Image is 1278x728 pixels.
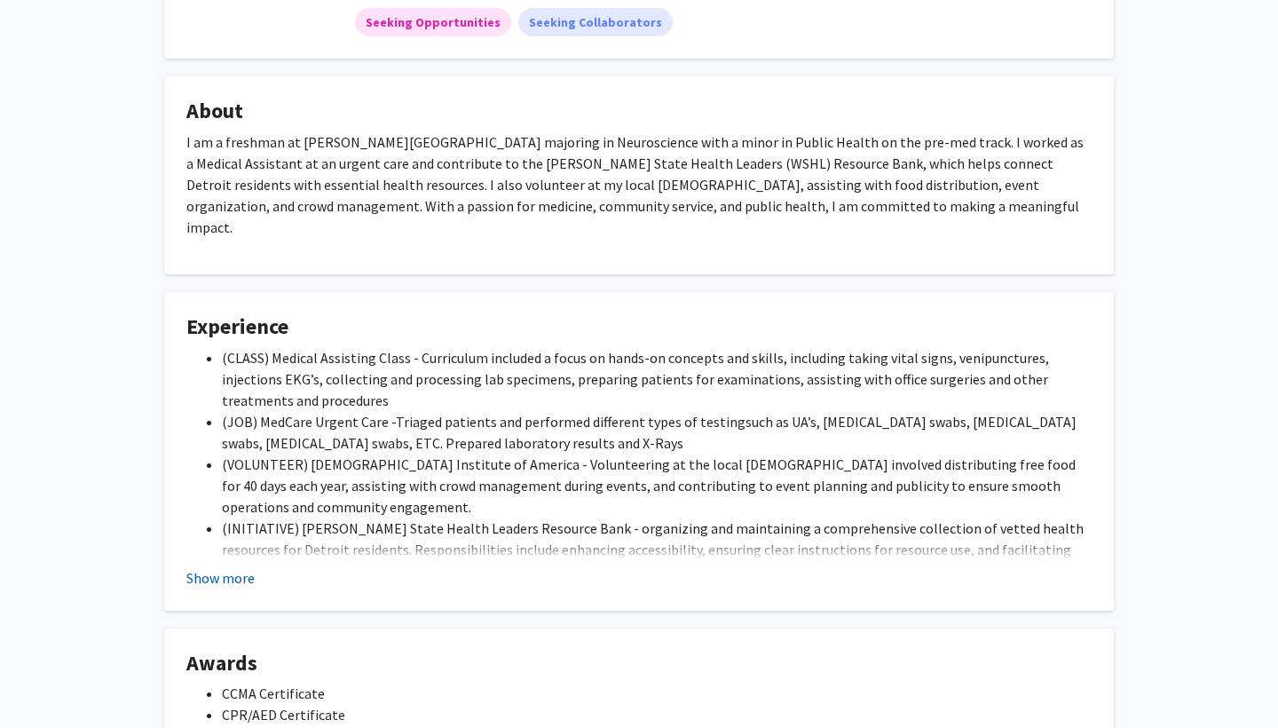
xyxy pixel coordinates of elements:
[222,704,1092,725] li: CPR/AED Certificate
[222,683,1092,704] li: CCMA Certificate
[186,567,255,589] button: Show more
[222,411,1092,454] li: (JOB) MedCare Urgent Care -Triaged patients and performed different types of testing
[518,8,673,36] mat-chip: Seeking Collaborators
[13,648,75,715] iframe: Chat
[186,99,1092,124] h4: About
[222,347,1092,411] li: (CLASS) Medical Assisting Class - Curriculum included a focus on hands-on concepts and skills, in...
[186,314,1092,340] h4: Experience
[355,8,511,36] mat-chip: Seeking Opportunities
[186,131,1092,238] p: I am a freshman at [PERSON_NAME][GEOGRAPHIC_DATA] majoring in Neuroscience with a minor in Public...
[222,454,1092,518] li: (VOLUNTEER) [DEMOGRAPHIC_DATA] Institute of America - Volunteering at the local [DEMOGRAPHIC_DATA...
[222,518,1092,582] li: (INITIATIVE) [PERSON_NAME] State Health Leaders Resource Bank - organizing and maintaining a comp...
[222,413,1077,452] span: such as UA’s, [MEDICAL_DATA] swabs, [MEDICAL_DATA] swabs, [MEDICAL_DATA] swabs, ETC. Prepared lab...
[186,651,1092,677] h4: Awards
